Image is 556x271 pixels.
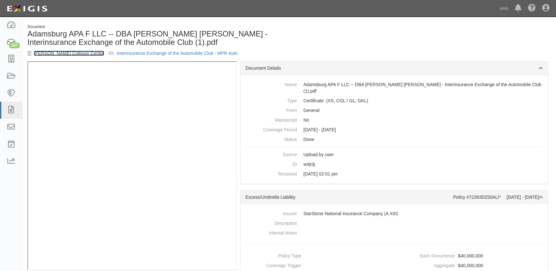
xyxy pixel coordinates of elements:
[397,251,545,261] dd: $40,000,000
[245,228,297,236] dt: Internal Notes
[397,251,455,259] dt: Each Occurrence
[34,51,104,56] a: [PERSON_NAME] Collision Center
[245,96,543,105] dd: Excess/Umbrella Liability Commercial General Liability / Garage Liability Garage Keepers Liability
[240,62,548,75] div: Document Details
[397,261,545,270] dd: $40,000,000
[245,150,297,158] dt: Source
[245,169,543,179] dd: [DATE] 02:01 pm
[243,261,301,269] dt: Coverage Trigger
[245,115,543,125] dd: No
[27,24,285,30] div: Document
[245,105,543,115] dd: General
[245,115,297,123] dt: Manuscript
[9,43,20,48] div: 307
[496,2,512,15] a: AAA
[245,135,297,143] dt: Status
[245,125,297,133] dt: Coverage Period
[245,209,543,218] dd: StarStone National Insurance Company (A XIII)
[245,194,453,200] div: Excess/Umbrella Liability
[397,261,455,269] dt: Aggregate
[245,80,297,88] dt: Name
[528,5,536,12] i: Help Center - Complianz
[117,51,238,56] a: Interinsurance Exchange of the Automobile Club - MPR Auto
[245,105,297,114] dt: Form
[245,125,543,135] dd: [DATE] - [DATE]
[245,209,297,217] dt: Insurer
[245,96,297,104] dt: Type
[245,135,543,144] dd: Done
[5,3,49,15] img: logo-5460c22ac91f19d4615b14bd174203de0afe785f0fc80cf4dbbc73dc1793850b.png
[245,218,297,226] dt: Description
[245,150,543,159] dd: Upload by user
[245,159,543,169] dd: w4jt3j
[245,169,297,177] dt: Received
[243,251,301,259] dt: Policy Type
[27,30,285,47] h1: Adamsburg APA F LLC -- DBA [PERSON_NAME] [PERSON_NAME] - Interinsurance Exchange of the Automobil...
[245,80,543,96] dd: Adamsburg APA F LLC -- DBA [PERSON_NAME] [PERSON_NAME] - Interinsurance Exchange of the Automobil...
[245,159,297,167] dt: ID
[453,194,543,200] div: Policy #72363D250ALI* [DATE] - [DATE]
